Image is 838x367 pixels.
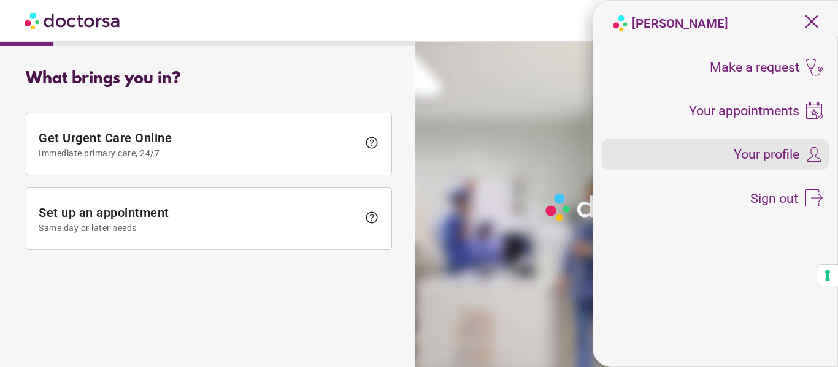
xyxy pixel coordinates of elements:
span: Set up an appointment [39,205,358,233]
span: close [800,10,823,33]
img: logo-doctorsa-baloon.png [612,15,629,32]
strong: [PERSON_NAME] [632,16,728,31]
img: icons8-customer-100.png [805,146,823,163]
span: Same day or later needs [39,223,358,233]
span: Your appointments [689,104,799,118]
img: icons8-sign-out-50.png [805,189,823,206]
button: Your consent preferences for tracking technologies [817,265,838,286]
img: Doctorsa.com [25,7,121,34]
img: icons8-stethoscope-100.png [805,59,823,76]
img: icons8-booking-100.png [805,102,823,119]
span: Make a request [710,61,799,74]
span: help [364,135,379,150]
span: Your profile [734,148,799,161]
span: help [364,210,379,225]
span: Immediate primary care, 24/7 [39,148,358,158]
span: Sign out [750,192,798,205]
span: Get Urgent Care Online [39,131,358,158]
img: Logo-Doctorsa-trans-White-partial-flat.png [541,189,709,226]
div: What brings you in? [26,70,392,88]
